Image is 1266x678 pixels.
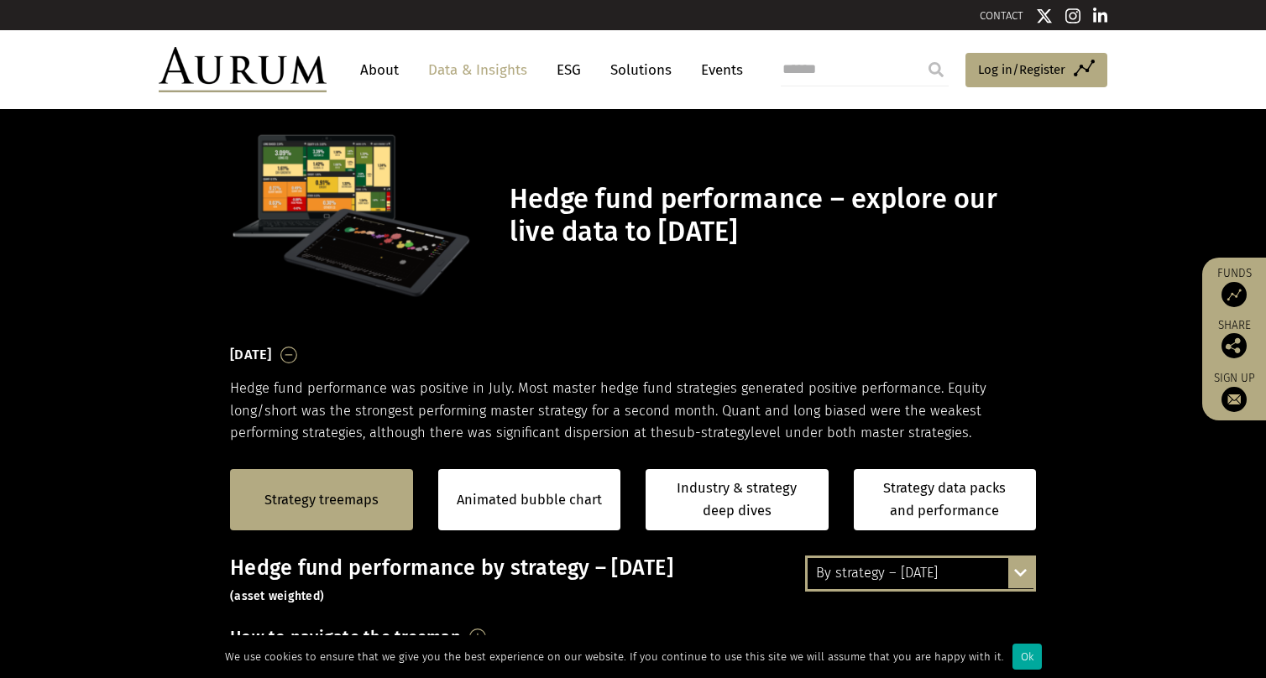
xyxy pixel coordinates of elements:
[510,183,1032,248] h1: Hedge fund performance – explore our live data to [DATE]
[548,55,589,86] a: ESG
[457,489,602,511] a: Animated bubble chart
[420,55,536,86] a: Data & Insights
[646,469,829,530] a: Industry & strategy deep dives
[693,55,743,86] a: Events
[1211,371,1258,412] a: Sign up
[854,469,1037,530] a: Strategy data packs and performance
[1222,333,1247,358] img: Share this post
[1222,282,1247,307] img: Access Funds
[1093,8,1108,24] img: Linkedin icon
[230,589,324,603] small: (asset weighted)
[919,53,953,86] input: Submit
[230,623,461,651] h3: How to navigate the treemap
[978,60,1065,80] span: Log in/Register
[602,55,680,86] a: Solutions
[230,342,272,368] h3: [DATE]
[808,558,1033,588] div: By strategy – [DATE]
[230,378,1036,444] p: Hedge fund performance was positive in July. Most master hedge fund strategies generated positive...
[1012,644,1042,670] div: Ok
[352,55,407,86] a: About
[1036,8,1053,24] img: Twitter icon
[1211,320,1258,358] div: Share
[1222,387,1247,412] img: Sign up to our newsletter
[965,53,1107,88] a: Log in/Register
[230,555,1036,606] h3: Hedge fund performance by strategy – [DATE]
[1211,266,1258,307] a: Funds
[264,489,379,511] a: Strategy treemaps
[159,47,327,92] img: Aurum
[672,425,751,441] span: sub-strategy
[1065,8,1080,24] img: Instagram icon
[980,9,1023,22] a: CONTACT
